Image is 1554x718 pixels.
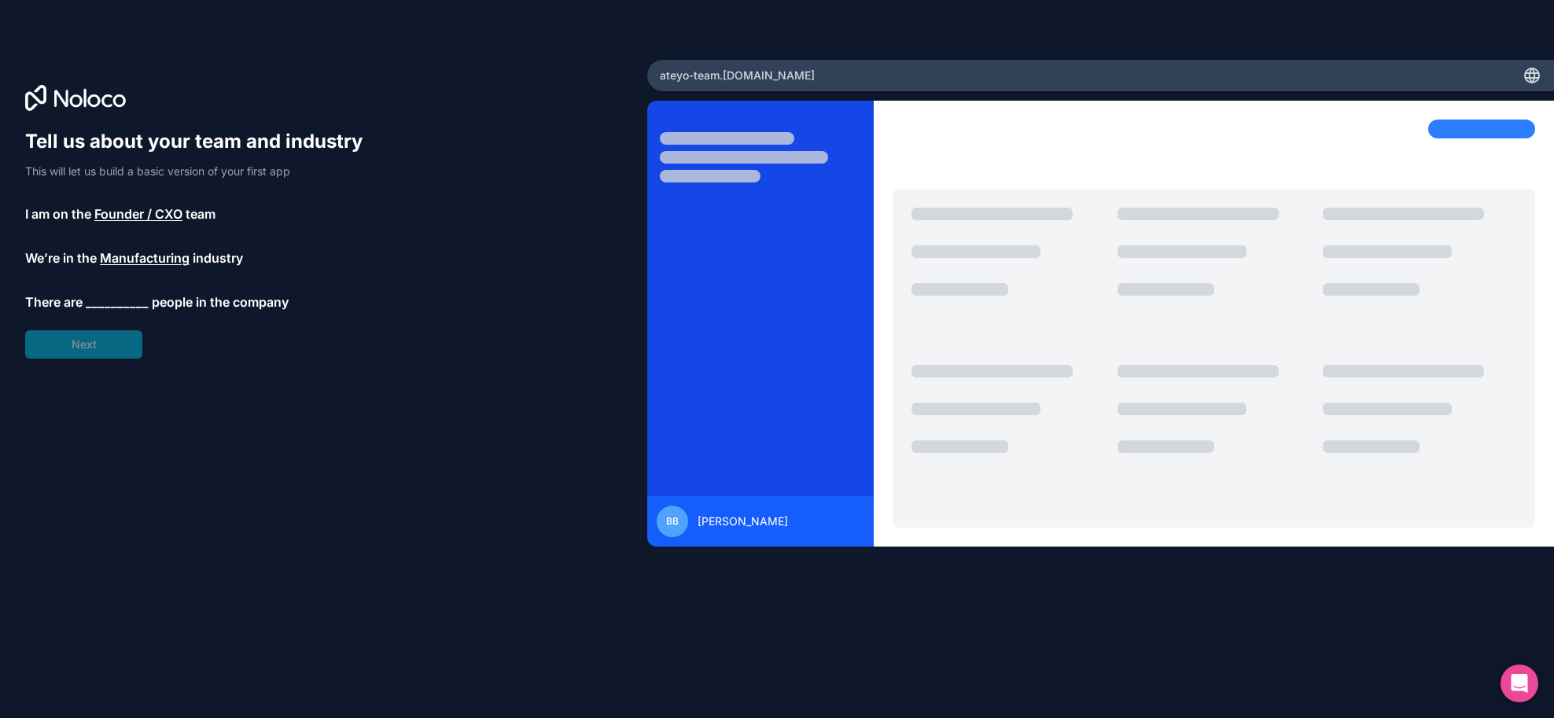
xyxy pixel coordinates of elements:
p: This will let us build a basic version of your first app [25,164,377,179]
span: Manufacturing [100,249,190,267]
span: [PERSON_NAME] [698,514,788,529]
span: I am on the [25,204,91,223]
span: __________ [86,293,149,311]
span: team [186,204,215,223]
div: Open Intercom Messenger [1501,665,1538,702]
span: Founder / CXO [94,204,182,223]
span: ateyo-team .[DOMAIN_NAME] [660,68,815,83]
span: people in the company [152,293,289,311]
span: BB [666,515,679,528]
span: There are [25,293,83,311]
span: industry [193,249,243,267]
span: We’re in the [25,249,97,267]
h1: Tell us about your team and industry [25,129,377,154]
